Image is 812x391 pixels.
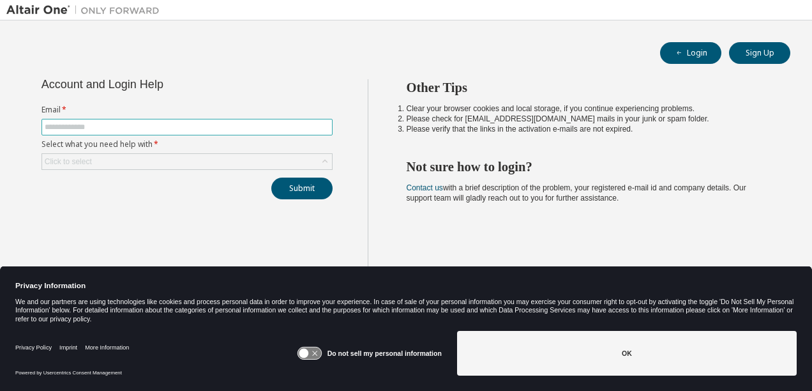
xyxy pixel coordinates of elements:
div: Click to select [42,154,332,169]
li: Please verify that the links in the activation e-mails are not expired. [407,124,768,134]
button: Login [660,42,721,64]
img: Altair One [6,4,166,17]
label: Select what you need help with [41,139,333,149]
div: Account and Login Help [41,79,274,89]
label: Email [41,105,333,115]
h2: Other Tips [407,79,768,96]
h2: Not sure how to login? [407,158,768,175]
a: Contact us [407,183,443,192]
button: Submit [271,178,333,199]
button: Sign Up [729,42,790,64]
li: Clear your browser cookies and local storage, if you continue experiencing problems. [407,103,768,114]
div: Click to select [45,157,92,167]
span: with a brief description of the problem, your registered e-mail id and company details. Our suppo... [407,183,746,203]
li: Please check for [EMAIL_ADDRESS][DOMAIN_NAME] mails in your junk or spam folder. [407,114,768,124]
